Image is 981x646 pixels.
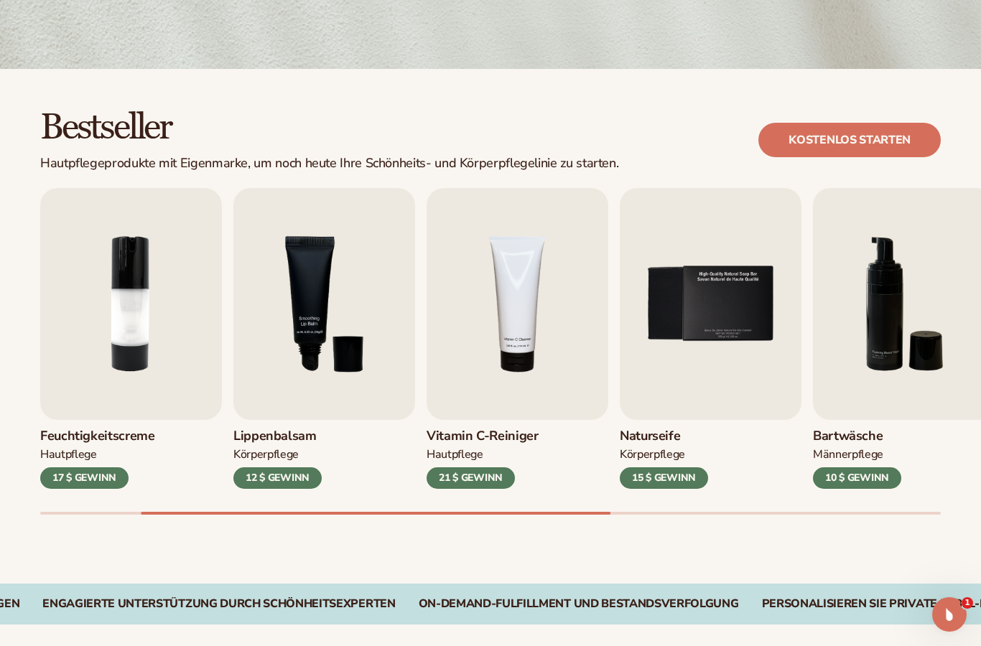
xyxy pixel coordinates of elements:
[825,471,889,484] font: 10 $ GEWINN
[964,598,970,607] font: 1
[758,123,941,157] a: Kostenlos starten
[439,471,503,484] font: 21 $ GEWINN
[233,188,415,489] a: 3 / 9
[620,446,685,462] font: Körperpflege
[427,188,608,489] a: 4 / 9
[40,154,618,172] font: Hautpflegeprodukte mit Eigenmarke, um noch heute Ihre Schönheits- und Körperpflegelinie zu starten.
[40,188,222,489] a: 2 / 9
[427,427,539,444] font: Vitamin C-Reiniger
[52,471,116,484] font: 17 $ GEWINN
[427,446,483,462] font: Hautpflege
[233,427,317,444] font: Lippenbalsam
[40,106,172,149] font: Bestseller
[419,596,739,612] font: On-Demand-Fulfillment und Bestandsverfolgung
[233,446,299,462] font: Körperpflege
[789,132,911,148] font: Kostenlos starten
[620,188,801,489] a: 5 / 9
[932,597,967,632] iframe: Intercom-Live-Chat
[246,471,310,484] font: 12 $ GEWINN
[632,471,696,484] font: 15 $ GEWINN
[40,427,155,444] font: Feuchtigkeitscreme
[813,446,883,462] font: Männerpflege
[620,427,680,444] font: Naturseife
[42,596,395,612] font: Engagierte Unterstützung durch Schönheitsexperten
[813,427,883,444] font: Bartwäsche
[40,446,97,462] font: Hautpflege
